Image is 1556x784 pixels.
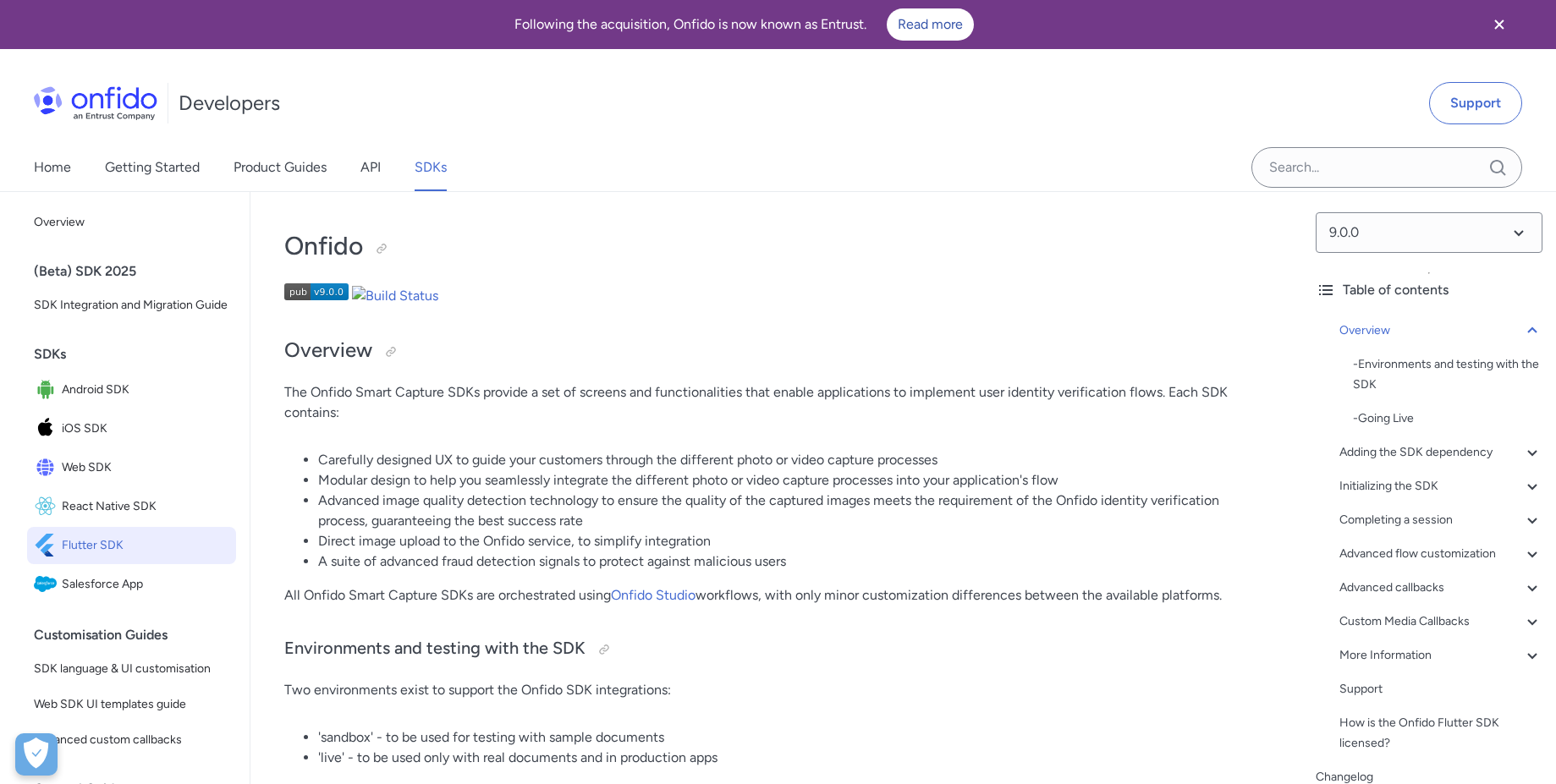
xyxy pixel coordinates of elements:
img: IconFlutter SDK [34,534,62,557]
span: SDK Integration and Migration Guide [34,295,229,315]
img: IconReact Native SDK [34,495,62,518]
h3: Environments and testing with the SDK [284,636,1268,663]
a: SDK Integration and Migration Guide [27,288,236,322]
li: Carefully designed UX to guide your customers through the different photo or video capture processes [318,450,1268,470]
a: -Environments and testing with the SDK [1353,354,1542,395]
div: SDKs [34,337,243,371]
img: IconiOS SDK [34,417,62,441]
span: Web SDK UI templates guide [34,694,229,715]
li: Direct image upload to the Onfido service, to simplify integration [318,531,1268,551]
img: Build Status [352,286,438,306]
a: Overview [27,206,236,239]
div: - Environments and testing with the SDK [1353,354,1542,395]
h2: Overview [284,337,1268,365]
a: Overview [1339,321,1542,341]
a: Getting Started [105,144,200,191]
img: IconAndroid SDK [34,378,62,402]
a: Advanced custom callbacks [27,723,236,757]
a: Advanced flow customization [1339,544,1542,564]
a: IconWeb SDKWeb SDK [27,449,236,486]
a: SDK language & UI customisation [27,652,236,686]
li: A suite of advanced fraud detection signals to protect against malicious users [318,551,1268,572]
a: Product Guides [234,144,327,191]
div: (Beta) SDK 2025 [34,255,243,288]
h1: Onfido [284,229,1268,263]
p: All Onfido Smart Capture SDKs are orchestrated using workflows, with only minor customization dif... [284,585,1268,606]
h1: Developers [179,90,280,117]
button: Close banner [1468,3,1531,46]
div: - Going Live [1353,408,1542,429]
span: Flutter SDK [62,534,229,557]
span: Android SDK [62,378,229,402]
li: Modular design to help you seamlessly integrate the different photo or video capture processes in... [318,470,1268,491]
a: Completing a session [1339,510,1542,530]
li: 'sandbox' - to be used for testing with sample documents [318,727,1268,748]
a: Initializing the SDK [1339,476,1542,496]
a: IconFlutter SDKFlutter SDK [27,527,236,564]
a: Web SDK UI templates guide [27,688,236,721]
img: Version [284,283,349,300]
p: Two environments exist to support the Onfido SDK integrations: [284,680,1268,700]
a: Home [34,144,71,191]
span: Advanced custom callbacks [34,730,229,750]
img: Onfido Logo [34,86,157,120]
span: Overview [34,212,229,233]
span: Web SDK [62,456,229,480]
a: Support [1339,679,1542,699]
a: IconiOS SDKiOS SDK [27,410,236,447]
div: Table of contents [1316,280,1542,300]
a: IconSalesforce AppSalesforce App [27,566,236,603]
a: SDKs [415,144,447,191]
span: SDK language & UI customisation [34,659,229,679]
li: Advanced image quality detection technology to ensure the quality of the captured images meets th... [318,491,1268,531]
img: IconSalesforce App [34,573,62,596]
a: IconAndroid SDKAndroid SDK [27,371,236,408]
li: 'live' - to be used only with real documents and in production apps [318,748,1268,768]
a: More Information [1339,645,1542,666]
a: Custom Media Callbacks [1339,611,1542,632]
span: Salesforce App [62,573,229,596]
input: Onfido search input field [1251,147,1522,188]
span: React Native SDK [62,495,229,518]
div: Customisation Guides [34,618,243,652]
button: Open Preferences [15,733,58,776]
img: IconWeb SDK [34,456,62,480]
a: Read more [887,8,974,41]
a: Support [1429,82,1522,124]
a: How is the Onfido Flutter SDK licensed? [1339,713,1542,754]
div: Cookie Preferences [15,733,58,776]
svg: Close banner [1489,14,1509,35]
a: Onfido Studio [611,587,696,603]
p: The Onfido Smart Capture SDKs provide a set of screens and functionalities that enable applicatio... [284,382,1268,423]
span: iOS SDK [62,417,229,441]
a: Adding the SDK dependency [1339,442,1542,463]
a: API [360,144,381,191]
a: -Going Live [1353,408,1542,429]
a: Advanced callbacks [1339,578,1542,598]
div: Following the acquisition, Onfido is now known as Entrust. [20,8,1468,41]
a: IconReact Native SDKReact Native SDK [27,488,236,525]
